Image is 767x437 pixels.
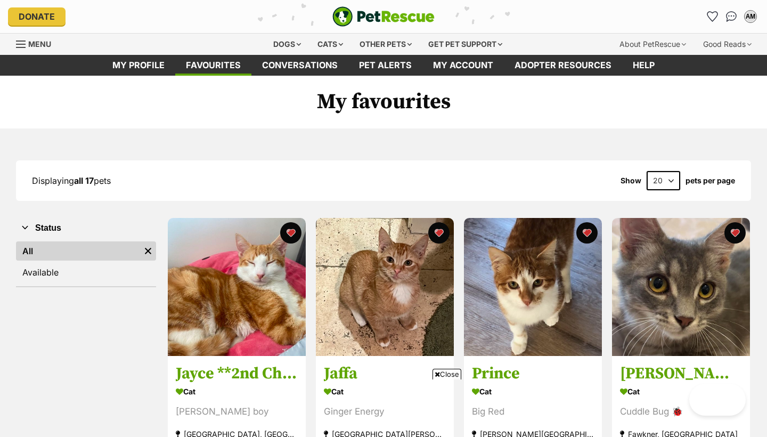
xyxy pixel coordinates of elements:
[140,241,156,261] a: Remove filter
[332,6,435,27] a: PetRescue
[310,34,350,55] div: Cats
[266,34,308,55] div: Dogs
[421,34,510,55] div: Get pet support
[16,263,156,282] a: Available
[612,34,693,55] div: About PetRescue
[176,364,298,384] h3: Jayce **2nd Chance Cat Rescue**
[251,55,348,76] a: conversations
[176,405,298,419] div: [PERSON_NAME] boy
[32,175,111,186] span: Displaying pets
[433,369,461,379] span: Close
[316,218,454,356] img: Jaffa
[16,221,156,235] button: Status
[726,11,737,22] img: chat-41dd97257d64d25036548639549fe6c8038ab92f7586957e7f3b1b290dea8141.svg
[28,39,51,48] span: Menu
[16,34,59,53] a: Menu
[621,176,641,185] span: Show
[620,405,742,419] div: Cuddle Bug 🐞
[696,34,759,55] div: Good Reads
[16,241,140,261] a: All
[16,239,156,286] div: Status
[689,384,746,416] iframe: Help Scout Beacon - Open
[352,34,419,55] div: Other pets
[168,218,306,356] img: Jayce **2nd Chance Cat Rescue**
[620,364,742,384] h3: [PERSON_NAME]
[176,384,298,400] div: Cat
[576,222,598,244] button: favourite
[8,7,66,26] a: Donate
[464,218,602,356] img: Prince
[324,364,446,384] h3: Jaffa
[472,364,594,384] h3: Prince
[723,8,740,25] a: Conversations
[742,8,759,25] button: My account
[428,222,450,244] button: favourite
[74,175,94,186] strong: all 17
[704,8,759,25] ul: Account quick links
[332,6,435,27] img: logo-e224e6f780fb5917bec1dbf3a21bbac754714ae5b6737aabdf751b685950b380.svg
[102,55,175,76] a: My profile
[280,222,301,244] button: favourite
[348,55,422,76] a: Pet alerts
[422,55,504,76] a: My account
[175,55,251,76] a: Favourites
[704,8,721,25] a: Favourites
[620,384,742,400] div: Cat
[745,11,756,22] div: AM
[622,55,665,76] a: Help
[190,384,577,432] iframe: Advertisement
[612,218,750,356] img: Shane
[504,55,622,76] a: Adopter resources
[724,222,746,244] button: favourite
[686,176,735,185] label: pets per page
